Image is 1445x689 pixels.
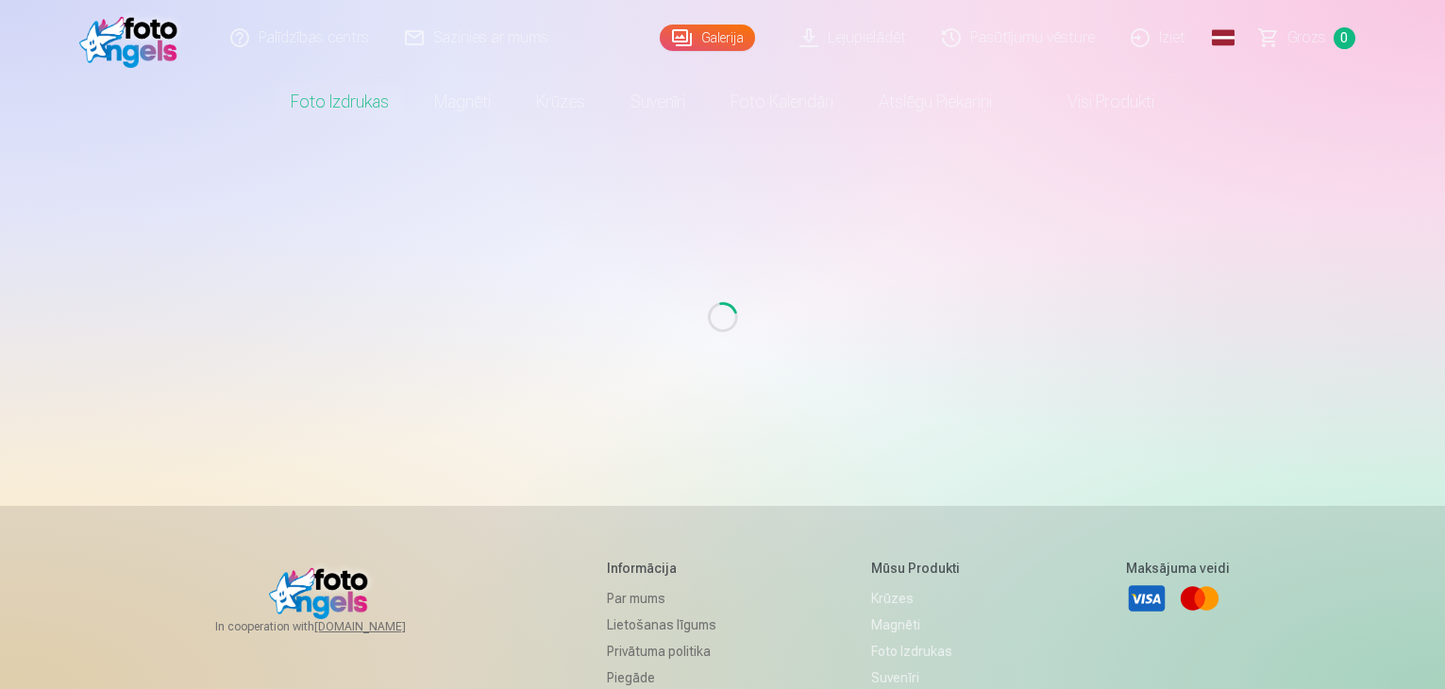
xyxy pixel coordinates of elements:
a: Foto izdrukas [871,638,970,664]
h5: Informācija [607,559,716,578]
a: Galerija [660,25,755,51]
h5: Mūsu produkti [871,559,970,578]
a: Krūzes [871,585,970,612]
a: Visi produkti [1015,76,1177,128]
a: Visa [1126,578,1168,619]
a: Magnēti [412,76,513,128]
a: Mastercard [1179,578,1220,619]
a: Atslēgu piekariņi [856,76,1015,128]
h5: Maksājuma veidi [1126,559,1230,578]
a: Foto kalendāri [708,76,856,128]
span: Grozs [1287,26,1326,49]
a: [DOMAIN_NAME] [314,619,451,634]
img: /fa1 [79,8,188,68]
a: Magnēti [871,612,970,638]
a: Foto izdrukas [268,76,412,128]
a: Krūzes [513,76,608,128]
a: Suvenīri [608,76,708,128]
a: Privātuma politika [607,638,716,664]
a: Lietošanas līgums [607,612,716,638]
span: In cooperation with [215,619,451,634]
span: 0 [1334,27,1355,49]
a: Par mums [607,585,716,612]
